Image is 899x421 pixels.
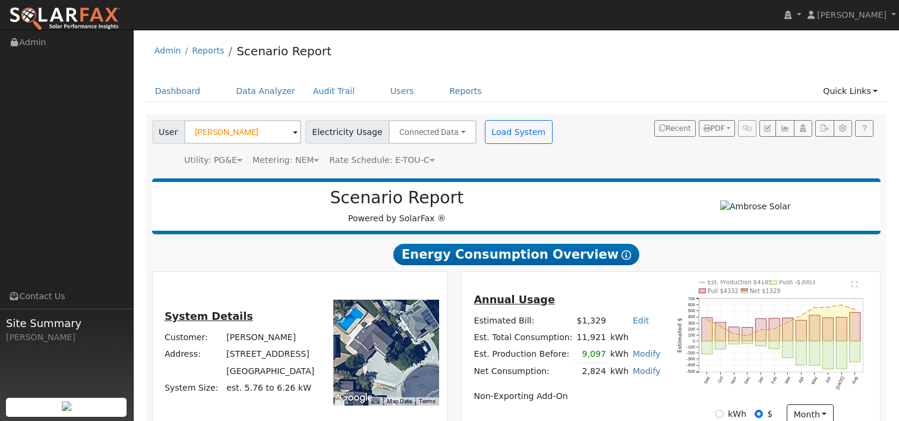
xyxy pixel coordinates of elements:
span: Site Summary [6,315,127,331]
text: Estimated $ [677,318,683,353]
input: Select a User [184,120,301,144]
button: Login As [794,120,812,137]
button: Map Data [387,397,412,406]
td: 11,921 [575,329,608,345]
text: Net $1329 [750,288,781,294]
text: Est. Production $4185 [708,279,772,285]
a: Terms (opens in new tab) [419,398,436,404]
span: User [152,120,185,144]
h2: Scenario Report [164,188,630,208]
button: Export Interval Data [815,120,834,137]
text: -500 [686,369,695,374]
text: 0 [692,338,695,344]
rect: onclick="" [823,318,834,341]
span: Alias: HETOUCN [329,155,434,165]
text: Push -$3003 [779,279,816,285]
td: [STREET_ADDRESS] [225,346,317,363]
circle: onclick="" [733,333,735,335]
text: 100 [687,332,695,338]
rect: onclick="" [809,341,820,366]
td: Net Consumption: [472,363,575,380]
label: kWh [728,408,746,420]
button: Edit User [759,120,776,137]
button: Settings [834,120,852,137]
text: Mar [784,375,792,385]
text: Feb [770,376,778,385]
div: Powered by SolarFax ® [158,188,636,225]
rect: onclick="" [742,328,753,341]
rect: onclick="" [702,341,712,354]
text: -200 [686,350,695,356]
u: Annual Usage [474,294,555,306]
rect: onclick="" [836,318,847,341]
a: Quick Links [814,80,887,102]
rect: onclick="" [702,318,712,341]
td: Est. Production Before: [472,345,575,363]
circle: onclick="" [854,309,856,310]
rect: onclick="" [769,341,780,349]
td: Estimated Bill: [472,312,575,329]
td: kWh [608,345,630,363]
button: Connected Data [389,120,477,144]
input: kWh [715,410,724,418]
div: [PERSON_NAME] [6,331,127,344]
circle: onclick="" [760,329,762,331]
a: Dashboard [146,80,210,102]
input: $ [755,410,763,418]
rect: onclick="" [783,318,793,341]
a: Users [381,80,423,102]
text:  [851,281,858,288]
circle: onclick="" [720,325,721,327]
rect: onclick="" [715,322,725,341]
text: 700 [687,296,695,301]
text: Apr [797,375,805,384]
td: 2,824 [575,363,608,380]
text: Oct [717,376,724,384]
a: Modify [633,366,661,376]
rect: onclick="" [836,341,847,369]
a: Reports [192,46,224,55]
a: Modify [633,349,661,359]
button: Load System [485,120,553,144]
rect: onclick="" [715,341,725,350]
circle: onclick="" [787,321,788,323]
td: kWh [608,329,663,345]
td: Est. Total Consumption: [472,329,575,345]
span: est. 5.76 to 6.26 kW [226,383,311,392]
circle: onclick="" [827,306,829,308]
td: kWh [608,363,630,380]
rect: onclick="" [728,341,739,344]
rect: onclick="" [783,341,793,358]
img: Ambrose Solar [720,200,791,213]
td: [PERSON_NAME] [225,329,317,346]
text: Sep [702,376,711,385]
text: 200 [687,326,695,332]
rect: onclick="" [769,318,780,341]
circle: onclick="" [706,319,708,321]
div: Metering: NEM [253,154,319,166]
td: Non-Exporting Add-On [472,388,663,405]
text: -400 [686,363,695,368]
circle: onclick="" [841,304,843,306]
circle: onclick="" [774,328,775,330]
text: Dec [743,376,751,385]
rect: onclick="" [809,315,820,341]
a: Open this area in Google Maps (opens a new window) [336,390,376,406]
span: Energy Consumption Overview [393,244,639,265]
a: Scenario Report [236,44,332,58]
td: System Size: [162,379,224,396]
button: Multi-Series Graph [775,120,794,137]
span: Electricity Usage [305,120,389,144]
img: SolarFax [9,7,121,32]
td: $1,329 [575,312,608,329]
a: Audit Trail [304,80,364,102]
button: Keyboard shortcuts [371,397,380,406]
text: -100 [686,344,695,350]
text: Jan [757,376,765,384]
td: [GEOGRAPHIC_DATA] [225,363,317,379]
rect: onclick="" [850,312,860,341]
text: May [810,376,818,386]
i: Show Help [622,250,631,260]
td: 9,097 [575,345,608,363]
rect: onclick="" [796,341,806,365]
